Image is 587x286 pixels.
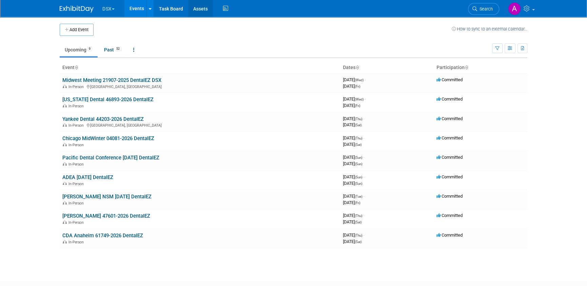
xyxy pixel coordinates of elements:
img: In-Person Event [63,162,67,166]
span: In-Person [68,123,86,128]
span: 9 [87,46,93,51]
span: (Thu) [355,117,362,121]
span: (Tue) [355,195,362,198]
span: Committed [437,96,463,102]
img: In-Person Event [63,220,67,224]
a: Upcoming9 [60,43,98,56]
span: (Thu) [355,234,362,237]
span: In-Person [68,240,86,244]
a: [PERSON_NAME] 47601-2026 DentalEZ [62,213,150,219]
a: Yankee Dental 44203-2026 DentalEZ [62,116,144,122]
span: - [363,116,364,121]
span: - [363,135,364,140]
span: (Thu) [355,214,362,218]
span: - [365,96,366,102]
a: [PERSON_NAME] NSM [DATE] DentalEZ [62,194,151,200]
span: In-Person [68,143,86,147]
span: - [363,233,364,238]
span: [DATE] [343,213,364,218]
span: In-Person [68,201,86,205]
span: (Wed) [355,78,364,82]
span: (Thu) [355,136,362,140]
span: Committed [437,233,463,238]
span: 52 [114,46,122,51]
span: Committed [437,174,463,179]
span: In-Person [68,85,86,89]
span: (Wed) [355,97,364,101]
span: [DATE] [343,135,364,140]
a: Past52 [99,43,127,56]
span: - [363,174,364,179]
div: [GEOGRAPHIC_DATA], [GEOGRAPHIC_DATA] [62,122,338,128]
span: [DATE] [343,233,364,238]
span: (Sat) [355,240,362,244]
span: - [363,194,364,199]
span: [DATE] [343,155,364,160]
span: (Sat) [355,220,362,224]
span: [DATE] [343,116,364,121]
span: [DATE] [343,96,366,102]
span: Committed [437,213,463,218]
a: Sort by Participation Type [465,65,468,70]
img: In-Person Event [63,182,67,185]
span: Committed [437,77,463,82]
span: Committed [437,135,463,140]
img: In-Person Event [63,85,67,88]
span: (Sun) [355,156,362,159]
span: Committed [437,116,463,121]
img: Art Stewart [508,2,521,15]
a: How to sync to an external calendar... [452,26,527,31]
span: Search [477,6,493,12]
span: In-Person [68,104,86,108]
span: [DATE] [343,181,362,186]
a: Chicago MidWinter 04081-2026 DentalEZ [62,135,154,141]
button: Add Event [60,24,94,36]
span: [DATE] [343,142,362,147]
img: In-Person Event [63,240,67,243]
th: Event [60,62,340,73]
a: ADEA [DATE] DentalEZ [62,174,113,180]
img: ExhibitDay [60,6,94,13]
th: Participation [434,62,527,73]
span: [DATE] [343,84,360,89]
span: [DATE] [343,103,360,108]
span: [DATE] [343,200,360,205]
a: Sort by Start Date [356,65,359,70]
span: (Sun) [355,175,362,179]
img: In-Person Event [63,201,67,204]
span: - [365,77,366,82]
span: Committed [437,194,463,199]
span: (Sat) [355,123,362,127]
th: Dates [340,62,434,73]
span: (Sun) [355,162,362,166]
a: Search [468,3,499,15]
span: In-Person [68,220,86,225]
span: (Sun) [355,182,362,185]
div: [GEOGRAPHIC_DATA], [GEOGRAPHIC_DATA] [62,84,338,89]
span: [DATE] [343,161,362,166]
a: Pacific Dental Conference [DATE] DentalEZ [62,155,159,161]
span: [DATE] [343,77,366,82]
a: [US_STATE] Dental 46893-2026 DentalEZ [62,96,154,103]
span: In-Person [68,162,86,167]
a: Sort by Event Name [75,65,78,70]
a: CDA Anaheim 61749-2026 DentalEZ [62,233,143,239]
span: In-Person [68,182,86,186]
img: In-Person Event [63,143,67,146]
span: (Fri) [355,85,360,88]
span: - [363,155,364,160]
span: [DATE] [343,194,364,199]
img: In-Person Event [63,123,67,127]
span: [DATE] [343,122,362,127]
span: (Fri) [355,201,360,205]
span: Committed [437,155,463,160]
span: - [363,213,364,218]
span: [DATE] [343,174,364,179]
span: (Fri) [355,104,360,108]
a: Midwest Meeting 21907-2025 DentalEZ DSX [62,77,161,83]
img: In-Person Event [63,104,67,107]
span: (Sat) [355,143,362,147]
span: [DATE] [343,219,362,224]
span: [DATE] [343,239,362,244]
